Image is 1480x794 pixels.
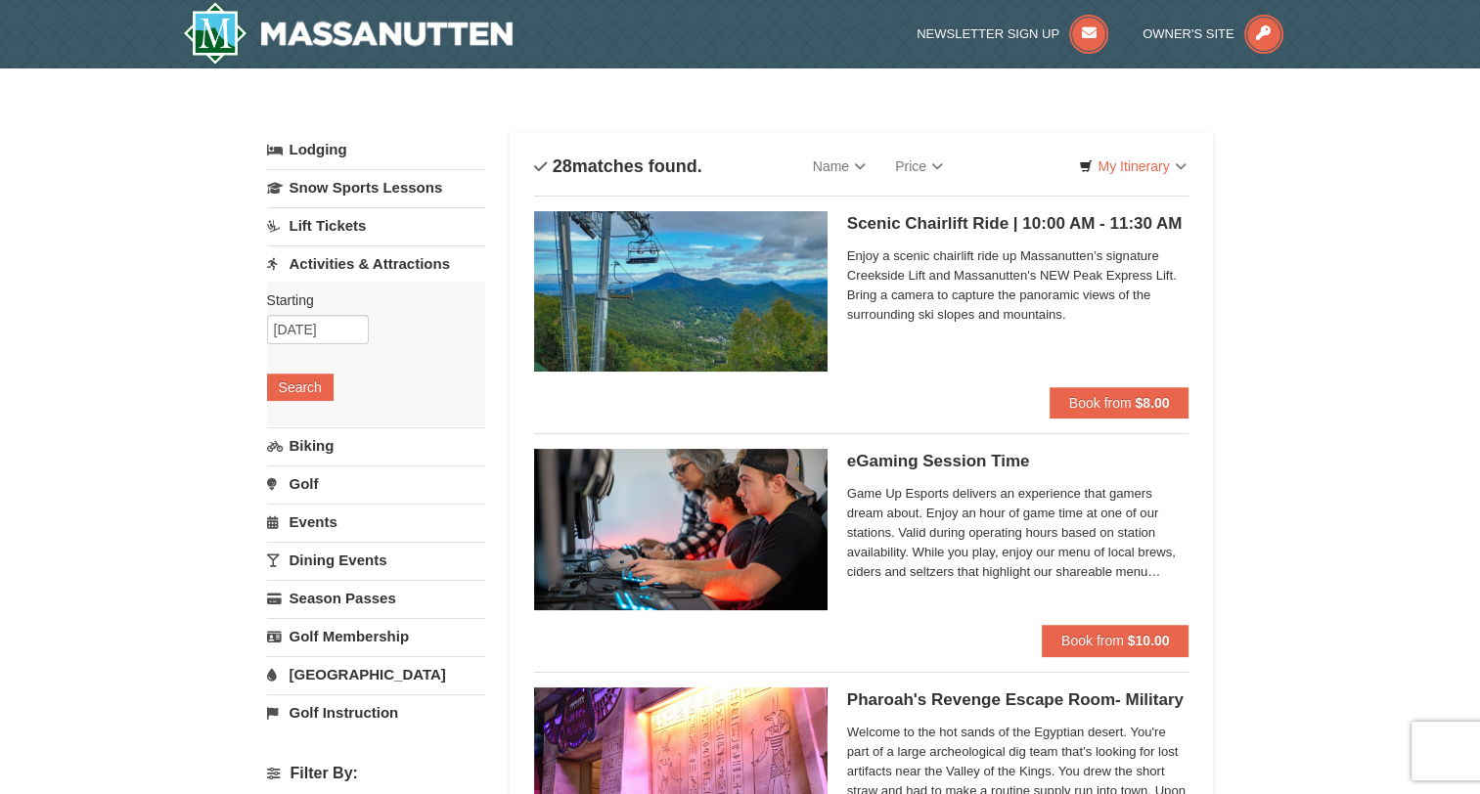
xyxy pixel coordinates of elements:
img: Massanutten Resort Logo [183,2,514,65]
span: Newsletter Sign Up [917,26,1059,41]
a: My Itinerary [1066,152,1198,181]
span: Enjoy a scenic chairlift ride up Massanutten’s signature Creekside Lift and Massanutten's NEW Pea... [847,246,1189,325]
strong: $10.00 [1128,633,1170,648]
a: Activities & Attractions [267,245,485,282]
a: Massanutten Resort [183,2,514,65]
h5: eGaming Session Time [847,452,1189,471]
a: Events [267,504,485,540]
span: 28 [553,156,572,176]
a: Price [880,147,958,186]
a: [GEOGRAPHIC_DATA] [267,656,485,692]
a: Dining Events [267,542,485,578]
a: Golf [267,465,485,502]
a: Biking [267,427,485,463]
a: Snow Sports Lessons [267,169,485,205]
h5: Scenic Chairlift Ride | 10:00 AM - 11:30 AM [847,214,1189,234]
a: Name [798,147,880,186]
img: 19664770-34-0b975b5b.jpg [534,449,828,609]
a: Lift Tickets [267,207,485,243]
button: Book from $10.00 [1042,625,1189,656]
a: Newsletter Sign Up [917,26,1108,41]
a: Lodging [267,132,485,167]
h5: Pharoah's Revenge Escape Room- Military [847,690,1189,710]
a: Owner's Site [1143,26,1283,41]
span: Book from [1061,633,1124,648]
span: Game Up Esports delivers an experience that gamers dream about. Enjoy an hour of game time at one... [847,484,1189,582]
button: Search [267,374,334,401]
h4: matches found. [534,156,702,176]
a: Golf Membership [267,618,485,654]
label: Starting [267,290,471,310]
a: Golf Instruction [267,694,485,730]
span: Book from [1069,395,1132,411]
a: Season Passes [267,580,485,616]
img: 24896431-1-a2e2611b.jpg [534,211,828,372]
h4: Filter By: [267,765,485,782]
span: Owner's Site [1143,26,1234,41]
strong: $8.00 [1135,395,1169,411]
button: Book from $8.00 [1050,387,1189,419]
